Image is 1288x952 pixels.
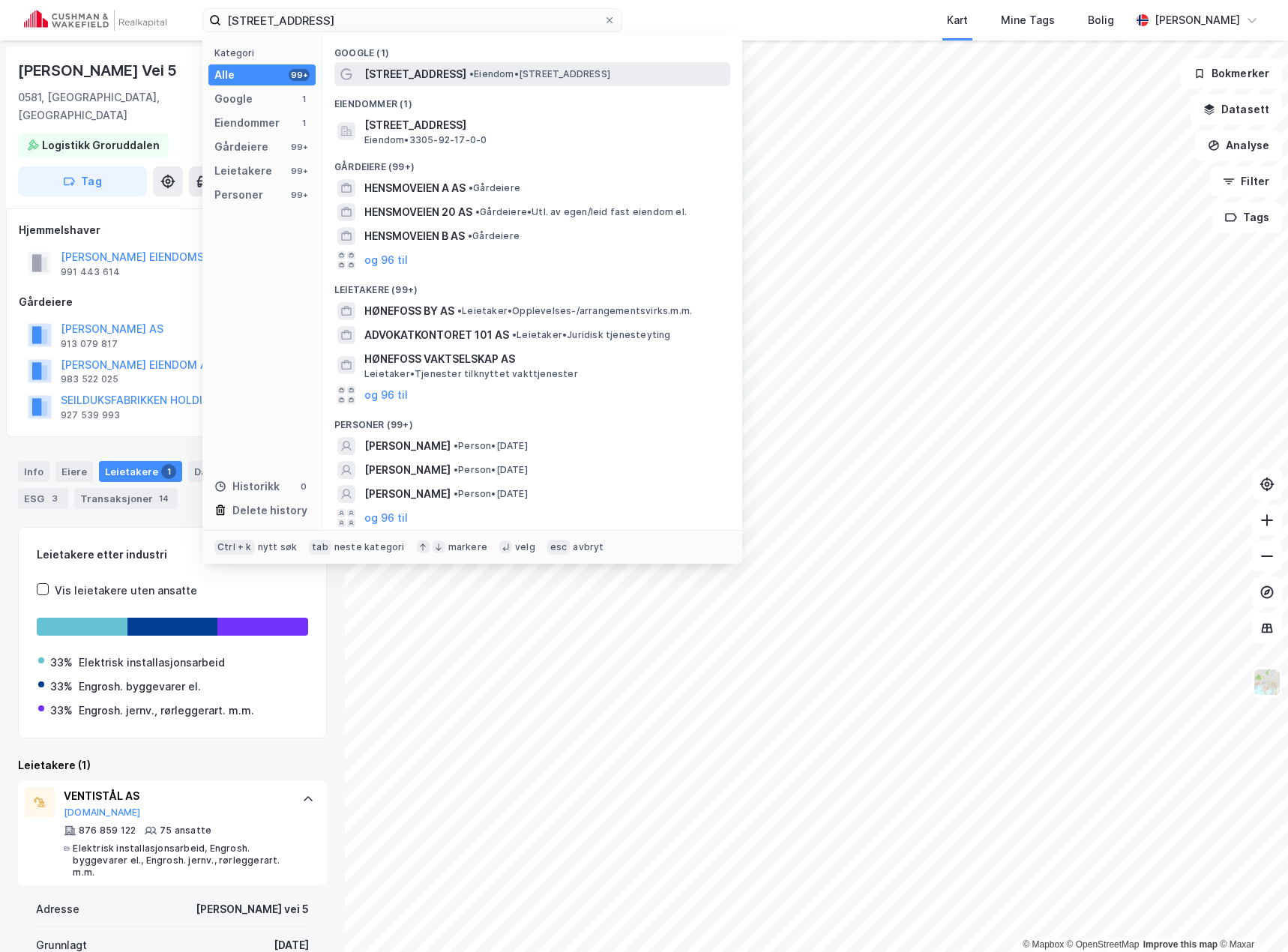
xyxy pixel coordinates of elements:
span: [STREET_ADDRESS] [364,116,724,134]
span: Eiendom • [STREET_ADDRESS] [469,68,610,80]
button: Analyse [1195,130,1282,160]
span: Person • [DATE] [454,488,528,500]
a: Mapbox [1023,939,1064,950]
span: Person • [DATE] [454,464,528,476]
div: tab [309,540,331,555]
span: HENSMOVEIEN B AS [364,227,465,245]
div: Adresse [36,900,79,918]
div: 1 [298,93,310,105]
div: neste kategori [334,541,405,553]
div: Personer [214,186,263,204]
div: 0 [298,480,310,492]
span: • [468,230,472,241]
button: Bokmerker [1181,58,1282,88]
div: 99+ [289,69,310,81]
div: avbryt [573,541,604,553]
div: Eiere [55,461,93,482]
span: HØNEFOSS VAKTSELSKAP AS [364,350,724,368]
div: 3 [47,491,62,506]
div: Eiendommer [214,114,280,132]
div: Gårdeiere [19,293,326,311]
span: Gårdeiere [468,230,520,242]
a: Improve this map [1143,939,1218,950]
div: Kategori [214,47,316,58]
span: • [469,68,474,79]
div: ESG [18,488,68,509]
div: 99+ [289,141,310,153]
div: Logistikk Groruddalen [42,136,160,154]
div: Hjemmelshaver [19,221,326,239]
img: cushman-wakefield-realkapital-logo.202ea83816669bd177139c58696a8fa1.svg [24,10,166,31]
div: esc [547,540,571,555]
div: Kontrollprogram for chat [1213,880,1288,952]
span: HENSMOVEIEN A AS [364,179,466,197]
button: og 96 til [364,386,408,404]
span: Leietaker • Tjenester tilknyttet vakttjenester [364,368,578,380]
div: [PERSON_NAME] Vei 5 [18,58,180,82]
div: Google [214,90,253,108]
span: [PERSON_NAME] [364,485,451,503]
button: Datasett [1191,94,1282,124]
div: Info [18,461,49,482]
span: HENSMOVEIEN 20 AS [364,203,472,221]
span: • [454,488,458,499]
div: 14 [156,491,172,506]
div: Engrosh. jernv., rørleggerart. m.m. [79,702,254,720]
span: • [454,464,458,475]
div: 991 443 614 [61,266,120,278]
div: Google (1) [322,35,742,62]
div: Personer (99+) [322,407,742,434]
div: 99+ [289,189,310,201]
div: Vis leietakere uten ansatte [55,582,197,600]
span: [PERSON_NAME] [364,437,451,455]
span: Leietaker • Juridisk tjenesteyting [512,329,671,341]
iframe: Chat Widget [1213,880,1288,952]
button: Tags [1212,202,1282,232]
div: 1 [298,117,310,129]
div: Gårdeiere (99+) [322,149,742,176]
a: OpenStreetMap [1067,939,1140,950]
span: • [469,182,473,193]
span: ADVOKATKONTORET 101 AS [364,326,509,344]
span: HØNEFOSS BY AS [364,302,454,320]
div: markere [448,541,487,553]
div: 99+ [289,165,310,177]
img: Z [1253,668,1281,696]
div: Eiendommer (1) [322,86,742,113]
div: Leietakere [214,162,272,180]
div: Ctrl + k [214,540,255,555]
div: 0581, [GEOGRAPHIC_DATA], [GEOGRAPHIC_DATA] [18,88,213,124]
span: [STREET_ADDRESS] [364,65,466,83]
button: Tag [18,166,147,196]
div: Historikk [214,477,280,495]
span: Person • [DATE] [454,440,528,452]
div: 876 859 122 [79,825,136,837]
div: Mine Tags [1001,11,1055,29]
div: Alle [214,66,235,84]
span: Gårdeiere • Utl. av egen/leid fast eiendom el. [475,206,687,218]
div: 75 ansatte [160,825,211,837]
div: nytt søk [258,541,298,553]
input: Søk på adresse, matrikkel, gårdeiere, leietakere eller personer [221,9,604,31]
button: Filter [1210,166,1282,196]
div: 927 539 993 [61,409,120,421]
div: Leietakere (99+) [322,272,742,299]
div: 33% [50,702,73,720]
div: Datasett [188,461,244,482]
div: Kart [947,11,968,29]
span: • [512,329,517,340]
span: • [475,206,480,217]
span: [PERSON_NAME] [364,461,451,479]
div: 33% [50,654,73,672]
div: Elektrisk installasjonsarbeid, Engrosh. byggevarer el., Engrosh. jernv., rørleggerart. m.m. [73,843,287,879]
div: Transaksjoner [74,488,178,509]
div: VENTISTÅL AS [64,787,287,805]
div: [PERSON_NAME] vei 5 [196,900,309,918]
span: • [457,305,462,316]
span: • [454,440,458,451]
button: og 96 til [364,509,408,527]
div: Leietakere (1) [18,756,327,774]
div: Leietakere [99,461,182,482]
div: 983 522 025 [61,373,118,385]
div: 33% [50,678,73,696]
